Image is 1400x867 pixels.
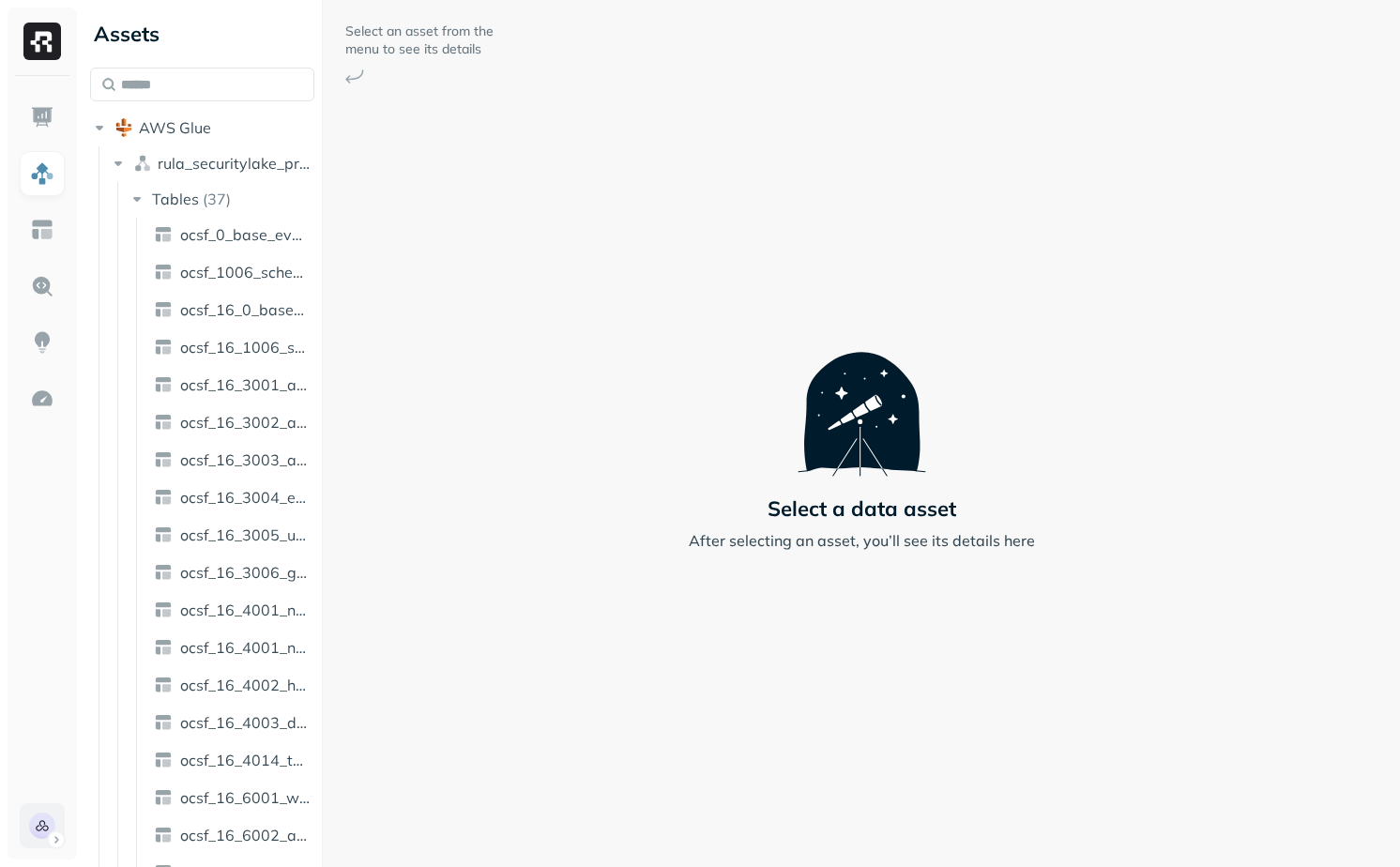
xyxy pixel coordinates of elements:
[180,751,310,769] span: ocsf_16_4014_tunnel_activity
[768,495,956,522] p: Select a data asset
[180,225,310,244] span: ocsf_0_base_event
[146,445,317,475] a: ocsf_16_3003_authorize_session
[146,783,317,813] a: ocsf_16_6001_web_resources_activity
[798,315,926,477] img: Telescope
[139,118,211,137] span: AWS Glue
[158,154,315,173] span: rula_securitylake_prod
[154,676,173,694] img: table
[180,676,310,694] span: ocsf_16_4002_http_activity
[23,23,61,60] img: Ryft
[146,370,317,400] a: ocsf_16_3001_account_change
[146,295,317,325] a: ocsf_16_0_base_event
[30,161,54,186] img: Assets
[114,118,133,137] img: root
[30,218,54,242] img: Asset Explorer
[90,113,314,143] button: AWS Glue
[146,745,317,775] a: ocsf_16_4014_tunnel_activity
[154,413,173,432] img: table
[345,69,364,84] img: Arrow
[154,563,173,582] img: table
[109,148,315,178] button: rula_securitylake_prod
[180,300,310,319] span: ocsf_16_0_base_event
[146,820,317,850] a: ocsf_16_6002_application_lifecycle
[146,595,317,625] a: ocsf_16_4001_network_activity
[180,413,310,432] span: ocsf_16_3002_authentication
[154,225,173,244] img: table
[146,407,317,437] a: ocsf_16_3002_authentication
[154,751,173,769] img: table
[146,557,317,587] a: ocsf_16_3006_group_management
[180,525,310,544] span: ocsf_16_3005_user_access
[154,638,173,657] img: table
[146,707,317,738] a: ocsf_16_4003_dns_activity
[154,788,173,807] img: table
[180,563,310,582] span: ocsf_16_3006_group_management
[180,450,310,469] span: ocsf_16_3003_authorize_session
[180,788,310,807] span: ocsf_16_6001_web_resources_activity
[180,263,310,281] span: ocsf_1006_scheduled_job_activity
[146,670,317,700] a: ocsf_16_4002_http_activity
[180,638,310,657] span: ocsf_16_4001_network_activity_starburst_poc
[154,826,173,844] img: table
[128,184,316,214] button: Tables(37)
[180,375,310,394] span: ocsf_16_3001_account_change
[180,826,310,844] span: ocsf_16_6002_application_lifecycle
[154,450,173,469] img: table
[146,520,317,550] a: ocsf_16_3005_user_access
[154,375,173,394] img: table
[154,601,173,619] img: table
[154,713,173,732] img: table
[154,338,173,357] img: table
[180,338,310,357] span: ocsf_16_1006_scheduled_job_activity
[30,330,54,355] img: Insights
[180,713,310,732] span: ocsf_16_4003_dns_activity
[689,529,1035,552] p: After selecting an asset, you’ll see its details here
[154,525,173,544] img: table
[29,813,55,839] img: Rula
[146,220,317,250] a: ocsf_0_base_event
[154,488,173,507] img: table
[90,19,314,49] div: Assets
[30,105,54,129] img: Dashboard
[180,488,310,507] span: ocsf_16_3004_entity_management
[30,387,54,411] img: Optimization
[152,190,199,208] span: Tables
[30,274,54,298] img: Query Explorer
[146,482,317,512] a: ocsf_16_3004_entity_management
[154,300,173,319] img: table
[180,601,310,619] span: ocsf_16_4001_network_activity
[133,154,152,173] img: namespace
[345,23,495,58] p: Select an asset from the menu to see its details
[146,332,317,362] a: ocsf_16_1006_scheduled_job_activity
[203,190,231,208] p: ( 37 )
[154,263,173,281] img: table
[146,257,317,287] a: ocsf_1006_scheduled_job_activity
[146,632,317,662] a: ocsf_16_4001_network_activity_starburst_poc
